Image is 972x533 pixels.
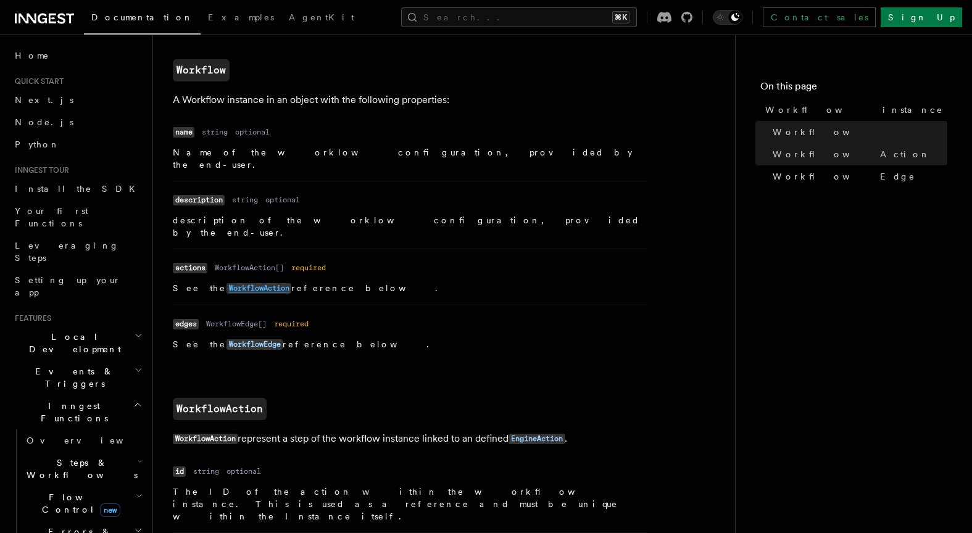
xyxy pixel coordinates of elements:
[10,360,145,395] button: Events & Triggers
[206,319,267,329] dd: WorkflowEdge[]
[22,486,145,521] button: Flow Controlnew
[509,434,565,444] code: EngineAction
[10,326,145,360] button: Local Development
[10,313,51,323] span: Features
[773,126,880,138] span: Workflow
[768,165,947,188] a: WorkflowEdge
[765,104,943,116] span: Workflow instance
[768,121,947,143] a: Workflow
[173,195,225,205] code: description
[226,339,283,349] a: WorkflowEdge
[10,133,145,155] a: Python
[10,178,145,200] a: Install the SDK
[173,59,230,81] a: Workflow
[760,79,947,99] h4: On this page
[10,44,145,67] a: Home
[173,398,267,420] a: WorkflowAction
[226,339,283,350] code: WorkflowEdge
[173,282,647,295] p: See the reference below.
[10,165,69,175] span: Inngest tour
[10,234,145,269] a: Leveraging Steps
[173,146,647,171] p: Name of the worklow configuration, provided by the end-user.
[173,214,647,239] p: description of the worklow configuration, provided by the end-user.
[173,319,199,329] code: edges
[10,400,133,424] span: Inngest Functions
[22,429,145,452] a: Overview
[173,338,647,351] p: See the reference below.
[15,117,73,127] span: Node.js
[768,143,947,165] a: WorkflowAction
[173,127,194,138] code: name
[265,195,300,205] dd: optional
[91,12,193,22] span: Documentation
[10,331,135,355] span: Local Development
[509,432,565,444] a: EngineAction
[10,395,145,429] button: Inngest Functions
[15,275,121,297] span: Setting up your app
[173,485,647,523] p: The ID of the action within the workflow instance. This is used as a reference and must be unique...
[226,283,291,294] code: WorkflowAction
[10,89,145,111] a: Next.js
[215,263,284,273] dd: WorkflowAction[]
[274,319,309,329] dd: required
[226,283,291,293] a: WorkflowAction
[10,269,145,304] a: Setting up your app
[22,457,138,481] span: Steps & Workflows
[15,206,88,228] span: Your first Functions
[173,263,207,273] code: actions
[401,7,637,27] button: Search...⌘K
[173,430,667,448] p: represent a step of the workflow instance linked to an defined .
[713,10,742,25] button: Toggle dark mode
[173,434,238,444] code: WorkflowAction
[84,4,201,35] a: Documentation
[10,200,145,234] a: Your first Functions
[763,7,876,27] a: Contact sales
[232,195,258,205] dd: string
[15,95,73,105] span: Next.js
[22,491,136,516] span: Flow Control
[773,148,930,160] span: WorkflowAction
[15,184,143,194] span: Install the SDK
[173,466,186,477] code: id
[201,4,281,33] a: Examples
[612,11,629,23] kbd: ⌘K
[881,7,962,27] a: Sign Up
[773,170,915,183] span: WorkflowEdge
[15,241,119,263] span: Leveraging Steps
[173,91,667,109] p: A Workflow instance in an object with the following properties:
[100,503,120,517] span: new
[193,466,219,476] dd: string
[202,127,228,137] dd: string
[208,12,274,22] span: Examples
[10,111,145,133] a: Node.js
[15,49,49,62] span: Home
[27,436,154,445] span: Overview
[291,263,326,273] dd: required
[281,4,362,33] a: AgentKit
[226,466,261,476] dd: optional
[289,12,354,22] span: AgentKit
[760,99,947,121] a: Workflow instance
[235,127,270,137] dd: optional
[22,452,145,486] button: Steps & Workflows
[10,76,64,86] span: Quick start
[10,365,135,390] span: Events & Triggers
[15,139,60,149] span: Python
